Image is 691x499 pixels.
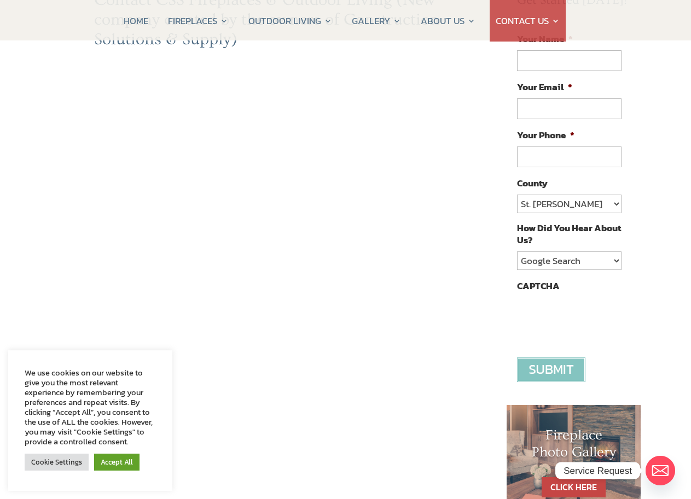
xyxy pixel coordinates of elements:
label: Your Email [517,81,572,93]
a: Cookie Settings [25,454,89,471]
label: Your Name [517,33,573,45]
h1: Fireplace Photo Gallery [529,427,619,466]
iframe: reCAPTCHA [517,297,683,340]
label: CAPTCHA [517,280,560,292]
label: Your Phone [517,129,574,141]
label: County [517,177,548,189]
input: Submit [517,357,585,382]
label: How Did You Hear About Us? [517,222,621,246]
a: Accept All [94,454,140,471]
div: We use cookies on our website to give you the most relevant experience by remembering your prefer... [25,368,156,447]
a: Email [646,456,675,485]
a: CLICK HERE [542,477,606,497]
